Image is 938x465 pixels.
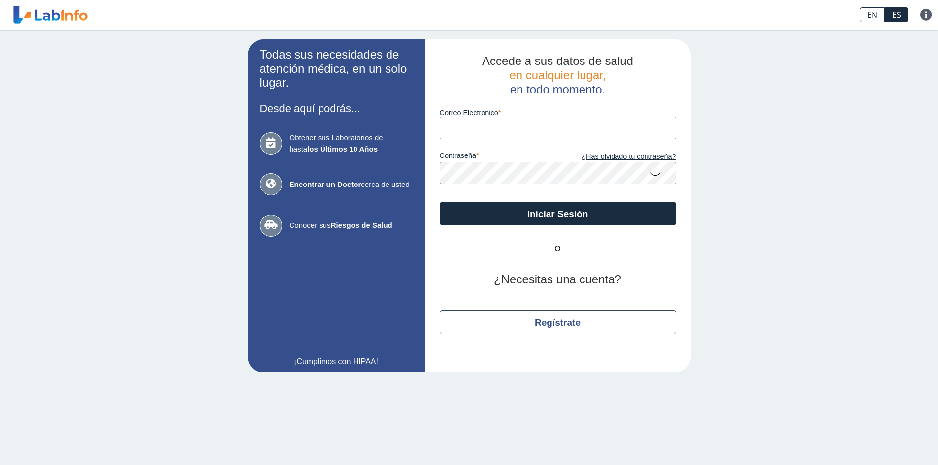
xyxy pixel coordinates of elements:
[331,221,392,229] b: Riesgos de Salud
[440,109,676,117] label: Correo Electronico
[290,220,413,231] span: Conocer sus
[885,7,908,22] a: ES
[290,180,361,188] b: Encontrar un Doctor
[260,356,413,368] a: ¡Cumplimos con HIPAA!
[510,83,605,96] span: en todo momento.
[290,132,413,155] span: Obtener sus Laboratorios de hasta
[440,152,558,162] label: contraseña
[509,68,606,82] span: en cualquier lugar,
[440,310,676,334] button: Regístrate
[290,179,413,190] span: cerca de usted
[440,202,676,225] button: Iniciar Sesión
[260,102,413,115] h3: Desde aquí podrás...
[307,145,378,153] b: los Últimos 10 Años
[260,48,413,90] h2: Todas sus necesidades de atención médica, en un solo lugar.
[482,54,633,67] span: Accede a sus datos de salud
[558,152,676,162] a: ¿Has olvidado tu contraseña?
[528,243,587,255] span: O
[860,7,885,22] a: EN
[440,273,676,287] h2: ¿Necesitas una cuenta?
